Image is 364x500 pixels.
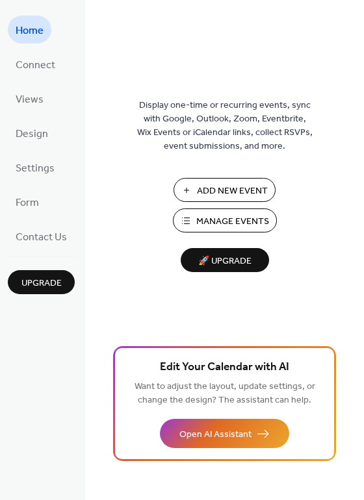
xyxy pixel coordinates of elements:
[8,119,56,147] a: Design
[196,215,269,229] span: Manage Events
[16,193,39,213] span: Form
[16,227,67,247] span: Contact Us
[8,222,75,250] a: Contact Us
[8,84,51,112] a: Views
[8,50,63,78] a: Connect
[16,21,44,41] span: Home
[197,184,268,198] span: Add New Event
[8,153,62,181] a: Settings
[16,55,55,75] span: Connect
[135,378,315,409] span: Want to adjust the layout, update settings, or change the design? The assistant can help.
[137,99,313,153] span: Display one-time or recurring events, sync with Google, Outlook, Zoom, Eventbrite, Wix Events or ...
[16,124,48,144] span: Design
[8,270,75,294] button: Upgrade
[188,253,261,270] span: 🚀 Upgrade
[160,419,289,448] button: Open AI Assistant
[174,178,276,202] button: Add New Event
[16,158,55,179] span: Settings
[8,16,51,44] a: Home
[160,358,289,377] span: Edit Your Calendar with AI
[173,208,277,232] button: Manage Events
[8,188,47,216] a: Form
[21,277,62,290] span: Upgrade
[16,90,44,110] span: Views
[179,428,252,442] span: Open AI Assistant
[181,248,269,272] button: 🚀 Upgrade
